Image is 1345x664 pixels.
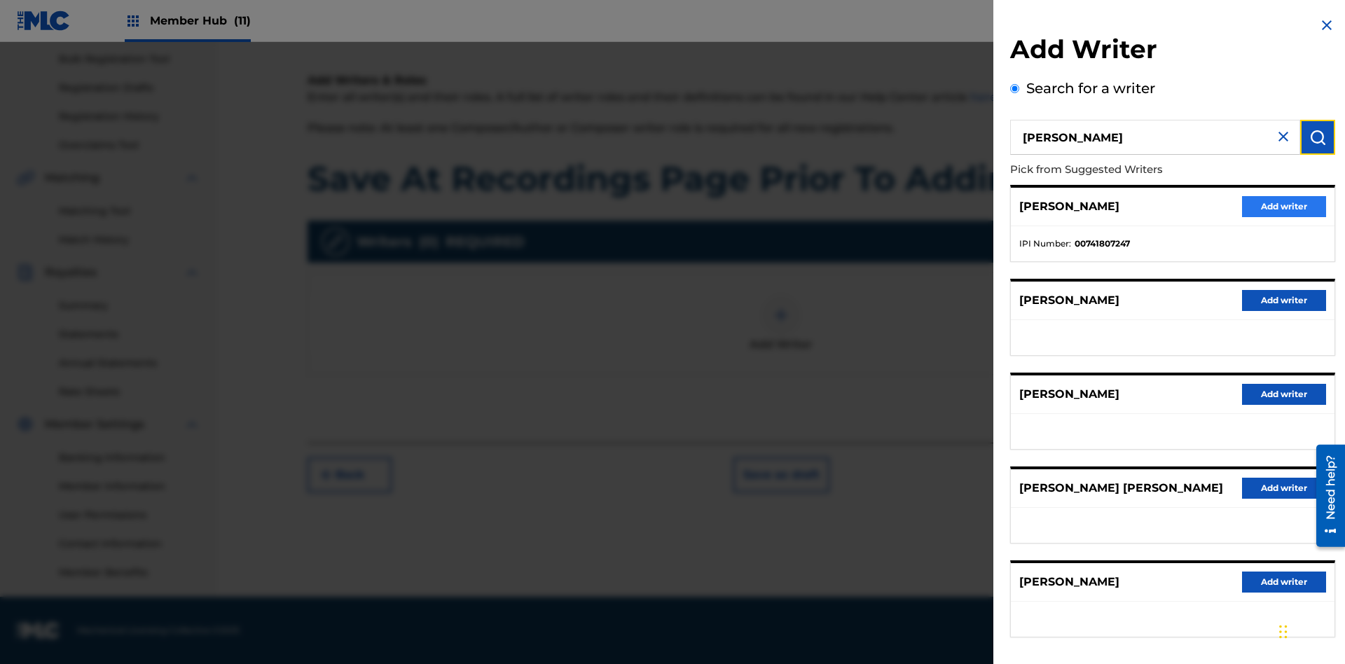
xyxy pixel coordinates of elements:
[1309,129,1326,146] img: Search Works
[1279,611,1288,653] div: Drag
[1026,80,1155,97] label: Search for a writer
[1242,572,1326,593] button: Add writer
[17,11,71,31] img: MLC Logo
[1275,597,1345,664] iframe: Chat Widget
[1242,384,1326,405] button: Add writer
[1242,478,1326,499] button: Add writer
[1019,386,1119,403] p: [PERSON_NAME]
[1010,34,1335,69] h2: Add Writer
[1010,155,1255,185] p: Pick from Suggested Writers
[1075,237,1130,250] strong: 00741807247
[1019,237,1071,250] span: IPI Number :
[1019,480,1223,497] p: [PERSON_NAME] [PERSON_NAME]
[1010,120,1300,155] input: Search writer's name or IPI Number
[1019,292,1119,309] p: [PERSON_NAME]
[125,13,142,29] img: Top Rightsholders
[1019,574,1119,590] p: [PERSON_NAME]
[1242,290,1326,311] button: Add writer
[1019,198,1119,215] p: [PERSON_NAME]
[150,13,251,29] span: Member Hub
[1306,439,1345,554] iframe: Resource Center
[234,14,251,27] span: (11)
[1242,196,1326,217] button: Add writer
[1275,128,1292,145] img: close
